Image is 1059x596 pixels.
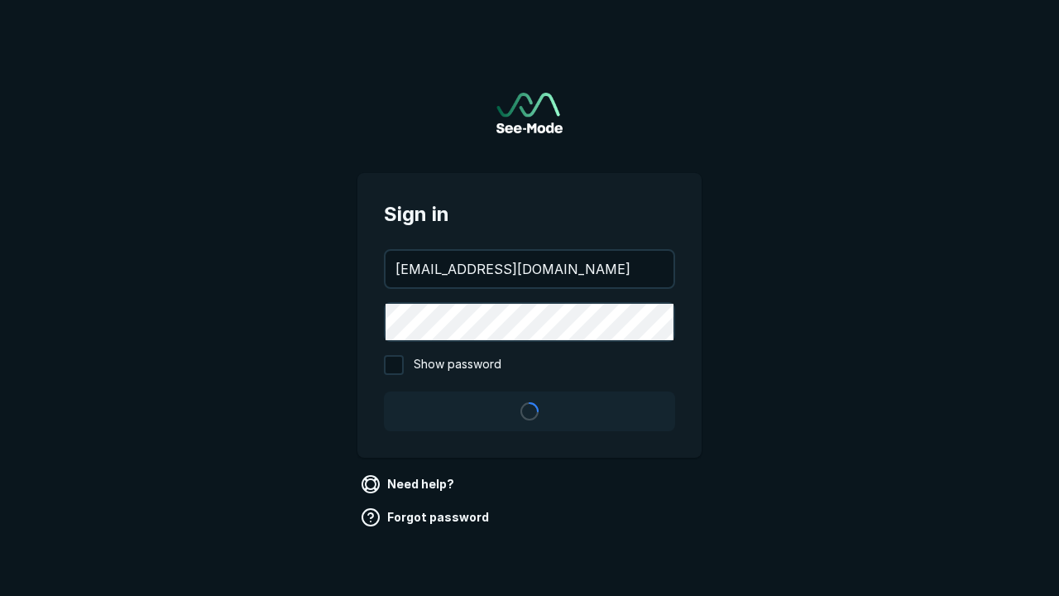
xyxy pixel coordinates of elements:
a: Go to sign in [496,93,563,133]
input: your@email.com [386,251,673,287]
a: Forgot password [357,504,496,531]
span: Show password [414,355,501,375]
img: See-Mode Logo [496,93,563,133]
a: Need help? [357,471,461,497]
span: Sign in [384,199,675,229]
